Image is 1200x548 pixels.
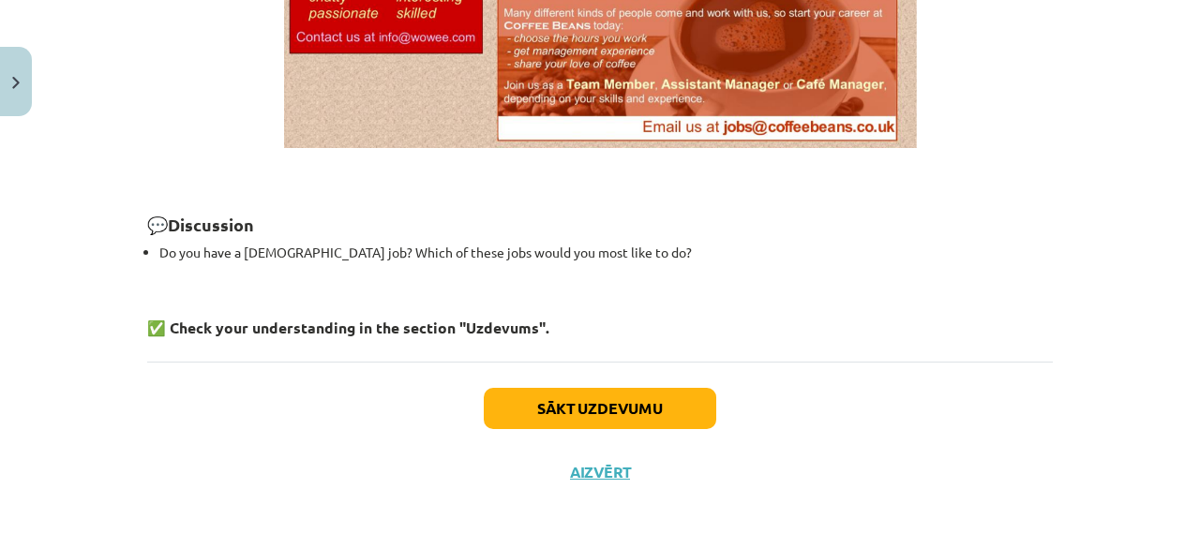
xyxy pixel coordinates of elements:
[147,318,549,337] strong: ✅ Check your understanding in the section "Uzdevums".
[168,214,254,235] strong: Discussion
[159,243,1053,262] p: Do you have a [DEMOGRAPHIC_DATA] job? Which of these jobs would you most like to do?
[484,388,716,429] button: Sākt uzdevumu
[564,463,636,481] button: Aizvērt
[12,77,20,89] img: icon-close-lesson-0947bae3869378f0d4975bcd49f059093ad1ed9edebbc8119c70593378902aed.svg
[147,191,1053,237] h2: 💬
